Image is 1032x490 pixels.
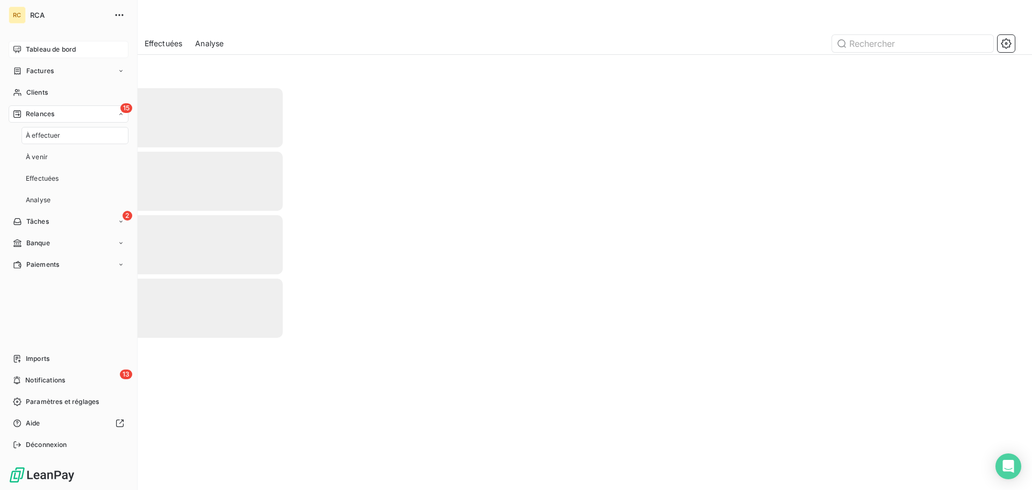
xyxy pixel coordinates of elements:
[26,238,50,248] span: Banque
[832,35,993,52] input: Rechercher
[120,103,132,113] span: 15
[26,397,99,407] span: Paramètres et réglages
[26,45,76,54] span: Tableau de bord
[9,466,75,484] img: Logo LeanPay
[26,109,54,119] span: Relances
[9,415,128,432] a: Aide
[26,440,67,450] span: Déconnexion
[26,174,59,183] span: Effectuées
[26,152,48,162] span: À venir
[26,195,51,205] span: Analyse
[30,11,107,19] span: RCA
[26,354,49,364] span: Imports
[145,38,183,49] span: Effectuées
[25,375,65,385] span: Notifications
[26,418,40,428] span: Aide
[9,6,26,24] div: RC
[195,38,224,49] span: Analyse
[123,211,132,221] span: 2
[26,217,49,226] span: Tâches
[26,131,61,140] span: À effectuer
[120,370,132,379] span: 13
[26,66,54,76] span: Factures
[26,260,59,269] span: Paiements
[26,88,48,97] span: Clients
[995,453,1021,479] div: Open Intercom Messenger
